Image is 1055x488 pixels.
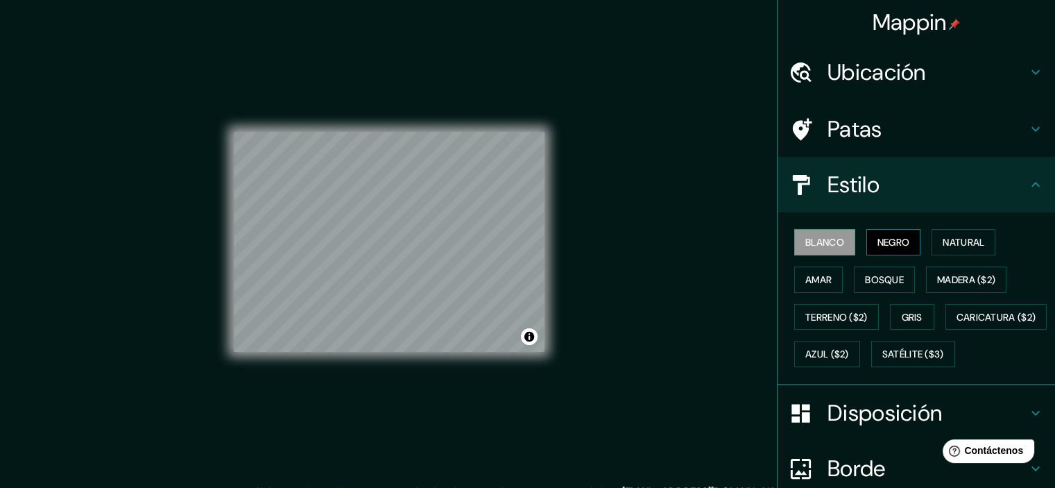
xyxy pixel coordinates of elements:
div: Patas [778,101,1055,157]
img: pin-icon.png [949,19,960,30]
font: Amar [805,274,832,286]
font: Blanco [805,236,844,249]
font: Caricatura ($2) [957,311,1036,323]
iframe: Lanzador de widgets de ayuda [932,434,1040,473]
font: Patas [827,115,882,144]
font: Disposición [827,398,942,428]
font: Madera ($2) [937,274,995,286]
font: Borde [827,454,886,483]
div: Disposición [778,385,1055,441]
font: Bosque [865,274,904,286]
button: Madera ($2) [926,267,1006,293]
font: Mappin [873,8,947,37]
div: Ubicación [778,44,1055,100]
font: Satélite ($3) [882,348,944,361]
div: Estilo [778,157,1055,212]
button: Negro [866,229,921,255]
font: Natural [943,236,984,249]
button: Blanco [794,229,855,255]
font: Azul ($2) [805,348,849,361]
button: Terreno ($2) [794,304,879,330]
font: Negro [877,236,910,249]
button: Amar [794,267,843,293]
button: Caricatura ($2) [945,304,1047,330]
font: Estilo [827,170,880,199]
font: Gris [902,311,923,323]
button: Satélite ($3) [871,341,955,367]
button: Azul ($2) [794,341,860,367]
button: Natural [932,229,995,255]
button: Gris [890,304,934,330]
button: Bosque [854,267,915,293]
font: Ubicación [827,58,926,87]
canvas: Mapa [234,132,544,352]
font: Terreno ($2) [805,311,868,323]
button: Activar o desactivar atribución [521,328,538,345]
